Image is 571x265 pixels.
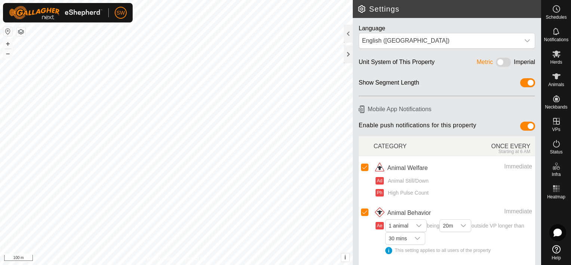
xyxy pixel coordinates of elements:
div: Starting at 6 AM [454,149,530,154]
span: Animals [548,82,564,87]
span: Infra [552,172,561,177]
div: Imperial [514,58,535,69]
img: Gallagher Logo [9,6,102,19]
button: Reset Map [3,27,12,36]
span: Enable push notifications for this property [359,122,476,133]
button: – [3,49,12,58]
span: i [345,254,346,261]
h2: Settings [357,4,541,13]
span: VPs [552,127,560,132]
div: Show Segment Length [359,78,419,90]
div: dropdown trigger [410,232,425,244]
span: being outside VP longer than [385,223,532,254]
div: Immediate [466,162,532,171]
span: SW [117,9,125,17]
span: Animal Still/Down [385,177,429,185]
a: Contact Us [184,255,206,262]
img: animal behavior icon [374,207,386,219]
div: Language [359,24,535,33]
div: English ([GEOGRAPHIC_DATA]) [362,36,517,45]
span: Schedules [546,15,567,19]
button: Ae [376,222,384,229]
span: High Pulse Count [385,189,429,197]
div: dropdown trigger [456,220,471,232]
div: Unit System of This Property [359,58,435,69]
span: Herds [550,60,562,64]
a: Help [541,242,571,263]
button: Ph [376,189,384,197]
span: Notifications [544,37,568,42]
div: ONCE EVERY [454,138,535,154]
span: 30 mins [386,232,410,244]
span: 20m [440,220,456,232]
div: dropdown trigger [411,220,426,232]
span: Neckbands [545,105,567,109]
div: dropdown trigger [520,33,535,48]
h6: Mobile App Notifications [356,103,538,116]
button: i [341,253,349,262]
span: Animal Welfare [388,164,428,173]
div: This setting applies to all users of the property [385,247,532,254]
span: Status [550,150,562,154]
span: Help [552,256,561,260]
span: English (US) [359,33,520,48]
span: Heatmap [547,195,565,199]
button: Ad [376,177,384,185]
div: CATEGORY [374,138,454,154]
button: + [3,39,12,48]
img: animal welfare icon [374,162,386,174]
span: 1 animal [386,220,411,232]
span: Animal Behavior [388,208,431,217]
div: Immediate [466,207,532,216]
div: Metric [477,58,493,69]
a: Privacy Policy [147,255,175,262]
button: Map Layers [16,27,25,36]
